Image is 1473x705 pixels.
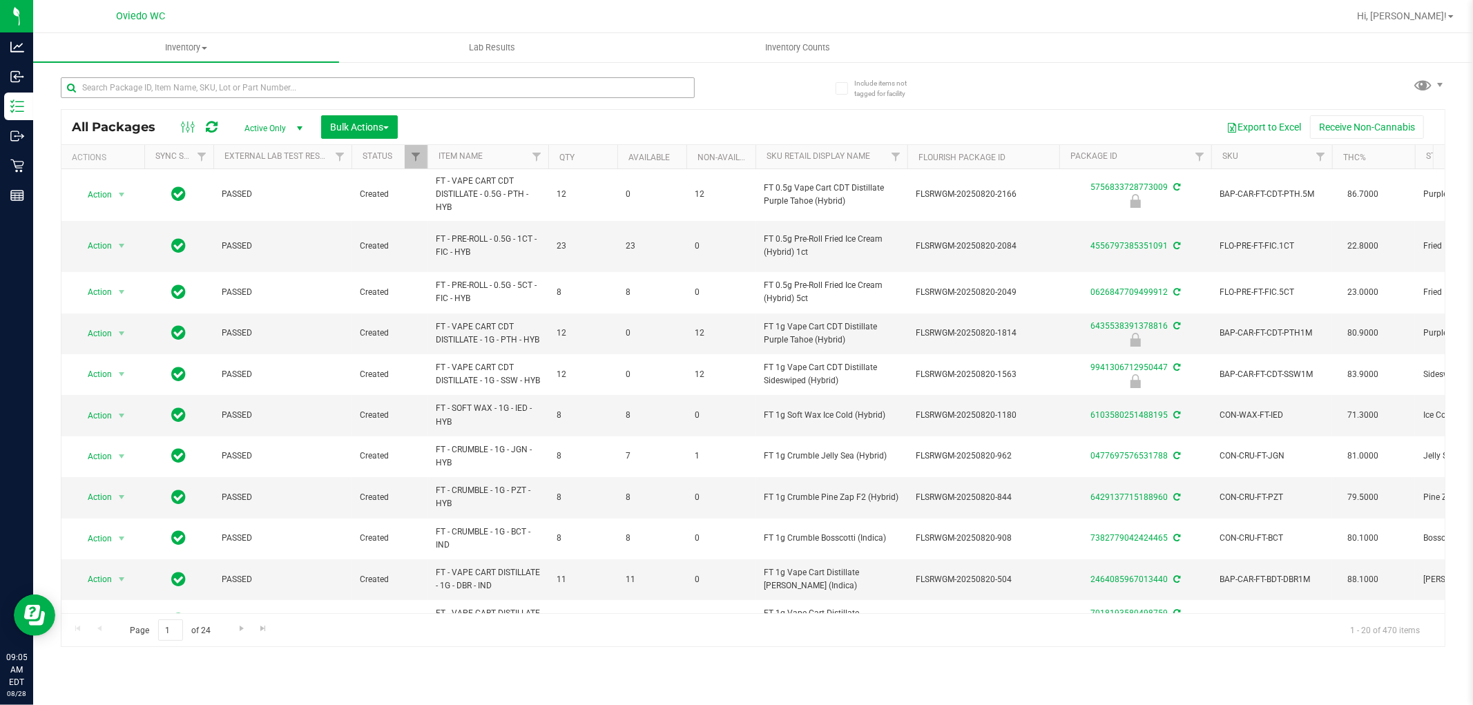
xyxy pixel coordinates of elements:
[885,145,907,168] a: Filter
[557,573,609,586] span: 11
[1171,321,1180,331] span: Sync from Compliance System
[1309,145,1332,168] a: Filter
[697,153,759,162] a: Non-Available
[75,406,113,425] span: Action
[436,175,540,215] span: FT - VAPE CART CDT DISTILLATE - 0.5G - PTH - HYB
[172,446,186,465] span: In Sync
[450,41,534,54] span: Lab Results
[1340,282,1385,302] span: 23.0000
[1090,451,1168,461] a: 0477697576531788
[75,570,113,589] span: Action
[695,491,747,504] span: 0
[172,528,186,548] span: In Sync
[113,282,131,302] span: select
[75,185,113,204] span: Action
[557,188,609,201] span: 12
[854,78,923,99] span: Include items not tagged for facility
[75,282,113,302] span: Action
[557,368,609,381] span: 12
[360,240,419,253] span: Created
[222,286,343,299] span: PASSED
[172,236,186,255] span: In Sync
[436,361,540,387] span: FT - VAPE CART CDT DISTILLATE - 1G - SSW - HYB
[231,619,251,638] a: Go to the next page
[113,185,131,204] span: select
[626,368,678,381] span: 0
[360,491,419,504] span: Created
[1343,153,1366,162] a: THC%
[695,450,747,463] span: 1
[557,286,609,299] span: 8
[172,405,186,425] span: In Sync
[1340,610,1385,630] span: 88.1000
[75,236,113,255] span: Action
[222,368,343,381] span: PASSED
[695,327,747,340] span: 12
[1090,410,1168,420] a: 6103580251488195
[1357,10,1447,21] span: Hi, [PERSON_NAME]!
[764,361,899,387] span: FT 1g Vape Cart CDT Distillate Sideswiped (Hybrid)
[436,402,540,428] span: FT - SOFT WAX - 1G - IED - HYB
[360,450,419,463] span: Created
[1090,608,1168,618] a: 7018193580498759
[75,487,113,507] span: Action
[916,532,1051,545] span: FLSRWGM-20250820-908
[113,570,131,589] span: select
[764,532,899,545] span: FT 1g Crumble Bosscotti (Indica)
[10,129,24,143] inline-svg: Outbound
[436,484,540,510] span: FT - CRUMBLE - 1G - PZT - HYB
[1339,619,1431,640] span: 1 - 20 of 470 items
[360,409,419,422] span: Created
[1171,363,1180,372] span: Sync from Compliance System
[1340,570,1385,590] span: 88.1000
[1426,151,1454,161] a: Strain
[72,153,139,162] div: Actions
[1171,608,1180,618] span: Sync from Compliance System
[75,447,113,466] span: Action
[1188,145,1211,168] a: Filter
[1222,151,1238,161] a: SKU
[224,151,333,161] a: External Lab Test Result
[172,570,186,589] span: In Sync
[695,573,747,586] span: 0
[1171,241,1180,251] span: Sync from Compliance System
[626,327,678,340] span: 0
[557,491,609,504] span: 8
[559,153,575,162] a: Qty
[1220,327,1324,340] span: BAP-CAR-FT-CDT-PTH1M
[14,595,55,636] iframe: Resource center
[747,41,849,54] span: Inventory Counts
[113,236,131,255] span: select
[360,532,419,545] span: Created
[626,573,678,586] span: 11
[1220,368,1324,381] span: BAP-CAR-FT-CDT-SSW1M
[113,447,131,466] span: select
[1220,573,1324,586] span: BAP-CAR-FT-BDT-DBR1M
[626,409,678,422] span: 8
[1340,487,1385,508] span: 79.5000
[916,450,1051,463] span: FLSRWGM-20250820-962
[405,145,427,168] a: Filter
[339,33,645,62] a: Lab Results
[117,10,166,22] span: Oviedo WC
[72,119,169,135] span: All Packages
[436,607,540,633] span: FT - VAPE CART DISTILLATE - 1G - DBR - IND
[436,566,540,592] span: FT - VAPE CART DISTILLATE - 1G - DBR - IND
[10,99,24,113] inline-svg: Inventory
[1090,287,1168,297] a: 0626847709499912
[222,491,343,504] span: PASSED
[1220,240,1324,253] span: FLO-PRE-FT-FIC.1CT
[113,611,131,630] span: select
[329,145,352,168] a: Filter
[1090,182,1168,192] a: 5756833728773009
[222,532,343,545] span: PASSED
[626,450,678,463] span: 7
[1090,321,1168,331] a: 6435538391378816
[1310,115,1424,139] button: Receive Non-Cannabis
[695,240,747,253] span: 0
[222,450,343,463] span: PASSED
[1220,188,1324,201] span: BAP-CAR-FT-CDT-PTH.5M
[172,282,186,302] span: In Sync
[916,327,1051,340] span: FLSRWGM-20250820-1814
[695,368,747,381] span: 12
